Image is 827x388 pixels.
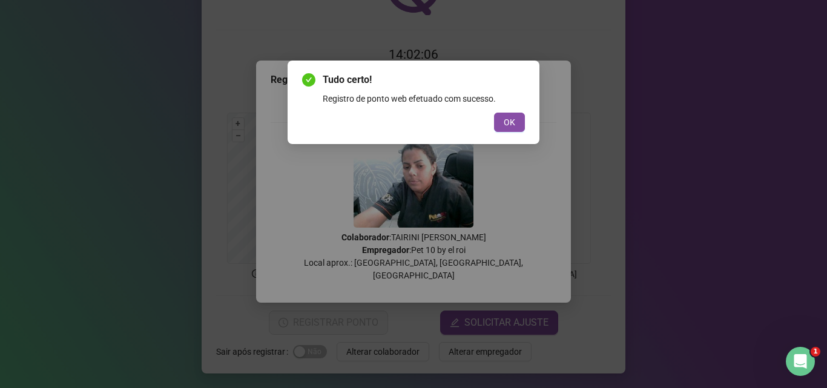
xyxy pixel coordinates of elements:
[323,73,525,87] span: Tudo certo!
[302,73,315,87] span: check-circle
[786,347,815,376] iframe: Intercom live chat
[811,347,820,357] span: 1
[504,116,515,129] span: OK
[323,92,525,105] div: Registro de ponto web efetuado com sucesso.
[494,113,525,132] button: OK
